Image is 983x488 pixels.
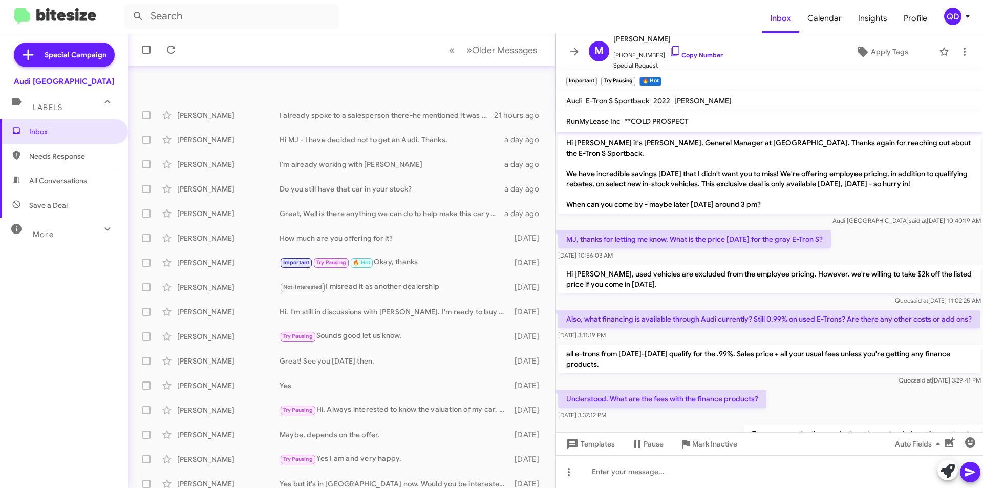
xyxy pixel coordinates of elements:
[177,208,280,219] div: [PERSON_NAME]
[623,435,672,453] button: Pause
[909,217,927,224] span: said at
[910,296,928,304] span: said at
[280,135,504,145] div: Hi MJ - I have decided not to get an Audi. Thanks.
[280,184,504,194] div: Do you still have that car in your stock?
[566,117,621,126] span: RunMyLease Inc
[509,356,547,366] div: [DATE]
[914,376,932,384] span: said at
[832,217,981,224] span: Audi [GEOGRAPHIC_DATA] [DATE] 10:40:19 AM
[944,8,961,25] div: QD
[829,43,934,61] button: Apply Tags
[601,77,635,86] small: Try Pausing
[443,39,461,60] button: Previous
[466,44,472,56] span: »
[504,184,547,194] div: a day ago
[887,435,952,453] button: Auto Fields
[558,251,613,259] span: [DATE] 10:56:03 AM
[29,126,116,137] span: Inbox
[850,4,895,33] a: Insights
[33,230,54,239] span: More
[558,134,981,214] p: Hi [PERSON_NAME] it's [PERSON_NAME], General Manager at [GEOGRAPHIC_DATA]. Thanks again for reach...
[177,405,280,415] div: [PERSON_NAME]
[280,380,509,391] div: Yes
[558,390,766,408] p: Understood. What are the fees with the finance products?
[558,331,606,339] span: [DATE] 3:11:19 PM
[472,45,537,56] span: Older Messages
[353,259,370,266] span: 🔥 Hot
[177,430,280,440] div: [PERSON_NAME]
[504,135,547,145] div: a day ago
[177,380,280,391] div: [PERSON_NAME]
[177,258,280,268] div: [PERSON_NAME]
[613,33,723,45] span: [PERSON_NAME]
[674,96,732,105] span: [PERSON_NAME]
[509,233,547,243] div: [DATE]
[316,259,346,266] span: Try Pausing
[14,43,115,67] a: Special Campaign
[871,43,908,61] span: Apply Tags
[177,282,280,292] div: [PERSON_NAME]
[558,345,981,373] p: all e-trons from [DATE]-[DATE] qualify for the .99%. Sales price + all your usual fees unless you...
[509,380,547,391] div: [DATE]
[509,307,547,317] div: [DATE]
[280,404,509,416] div: Hi. Always interested to know the valuation of my car. Please give me a range and I'll let you kn...
[558,265,981,293] p: Hi [PERSON_NAME], used vehicles are excluded from the employee pricing. However. we're willing to...
[280,453,509,465] div: Yes I am and very happy.
[280,257,509,268] div: Okay, thanks
[509,331,547,342] div: [DATE]
[443,39,543,60] nav: Page navigation example
[744,425,981,443] p: Tax on any protective products, not on extended service contracts
[762,4,799,33] span: Inbox
[280,159,504,169] div: I'm already working with [PERSON_NAME]
[29,176,87,186] span: All Conversations
[29,200,68,210] span: Save a Deal
[639,77,661,86] small: 🔥 Hot
[692,435,737,453] span: Mark Inactive
[449,44,455,56] span: «
[177,110,280,120] div: [PERSON_NAME]
[558,310,980,328] p: Also, what financing is available through Audi currently? Still 0.99% on used E-Trons? Are there ...
[564,435,615,453] span: Templates
[177,233,280,243] div: [PERSON_NAME]
[45,50,106,60] span: Special Campaign
[280,110,494,120] div: I already spoke to a salesperson there-he mentioned it was his father's car and that he wasn't wi...
[280,330,509,342] div: Sounds good let us know.
[895,435,944,453] span: Auto Fields
[504,208,547,219] div: a day ago
[509,282,547,292] div: [DATE]
[895,296,981,304] span: Quoc [DATE] 11:02:25 AM
[177,159,280,169] div: [PERSON_NAME]
[586,96,649,105] span: E-Tron S Sportback
[460,39,543,60] button: Next
[280,208,504,219] div: Great, Well is there anything we can do to help make this car yours?
[566,96,582,105] span: Audi
[509,405,547,415] div: [DATE]
[799,4,850,33] a: Calendar
[566,77,597,86] small: Important
[899,376,981,384] span: Quoc [DATE] 3:29:41 PM
[33,103,62,112] span: Labels
[177,307,280,317] div: [PERSON_NAME]
[177,356,280,366] div: [PERSON_NAME]
[895,4,935,33] a: Profile
[594,43,604,59] span: M
[280,356,509,366] div: Great! See you [DATE] then.
[280,430,509,440] div: Maybe, depends on the offer.
[653,96,670,105] span: 2022
[613,60,723,71] span: Special Request
[558,411,606,419] span: [DATE] 3:37:12 PM
[625,117,689,126] span: **COLD PROSPECT
[509,430,547,440] div: [DATE]
[280,233,509,243] div: How much are you offering for it?
[283,259,310,266] span: Important
[280,307,509,317] div: Hi. I'm still in discussions with [PERSON_NAME]. I'm ready to buy for the right price. He said he...
[177,184,280,194] div: [PERSON_NAME]
[494,110,547,120] div: 21 hours ago
[280,281,509,293] div: I misread it as another dealership
[124,4,339,29] input: Search
[509,454,547,464] div: [DATE]
[613,45,723,60] span: [PHONE_NUMBER]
